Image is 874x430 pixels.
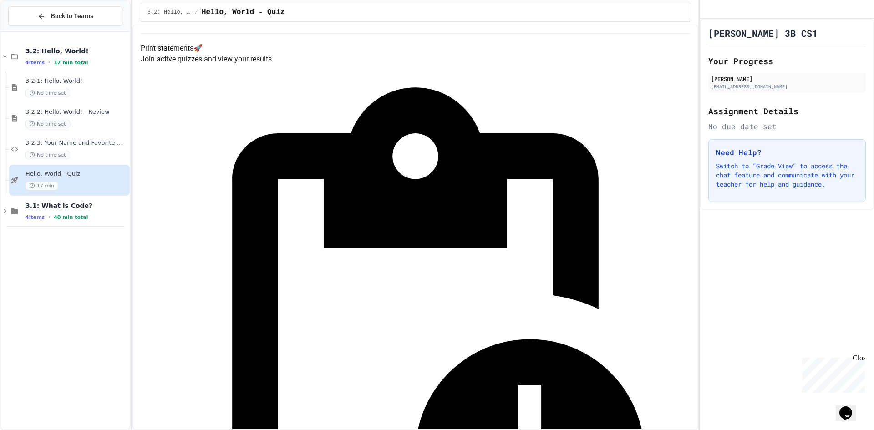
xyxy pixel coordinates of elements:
span: 3.1: What is Code? [25,202,128,210]
p: Join active quizzes and view your results [141,54,690,65]
span: / [195,9,198,16]
span: 17 min total [54,60,88,66]
span: No time set [25,151,70,159]
h2: Your Progress [708,55,866,67]
div: No due date set [708,121,866,132]
span: Back to Teams [51,11,93,21]
span: • [48,213,50,221]
span: No time set [25,120,70,128]
h3: Need Help? [716,147,858,158]
span: Hello, World - Quiz [25,170,128,178]
h2: Assignment Details [708,105,866,117]
h1: [PERSON_NAME] 3B CS1 [708,27,818,40]
span: 4 items [25,60,45,66]
span: 3.2.3: Your Name and Favorite Movie [25,139,128,147]
span: Hello, World - Quiz [202,7,285,18]
span: 17 min [25,182,58,190]
button: Back to Teams [8,6,122,26]
p: Switch to "Grade View" to access the chat feature and communicate with your teacher for help and ... [716,162,858,189]
iframe: chat widget [836,394,865,421]
span: 3.2.1: Hello, World! [25,77,128,85]
span: 3.2: Hello, World! [25,47,128,55]
span: • [48,59,50,66]
div: [EMAIL_ADDRESS][DOMAIN_NAME] [711,83,863,90]
iframe: chat widget [798,354,865,393]
h4: Print statements 🚀 [141,43,690,54]
span: 4 items [25,214,45,220]
span: 3.2: Hello, World! [147,9,191,16]
span: 3.2.2: Hello, World! - Review [25,108,128,116]
div: Chat with us now!Close [4,4,63,58]
span: 40 min total [54,214,88,220]
div: [PERSON_NAME] [711,75,863,83]
span: No time set [25,89,70,97]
